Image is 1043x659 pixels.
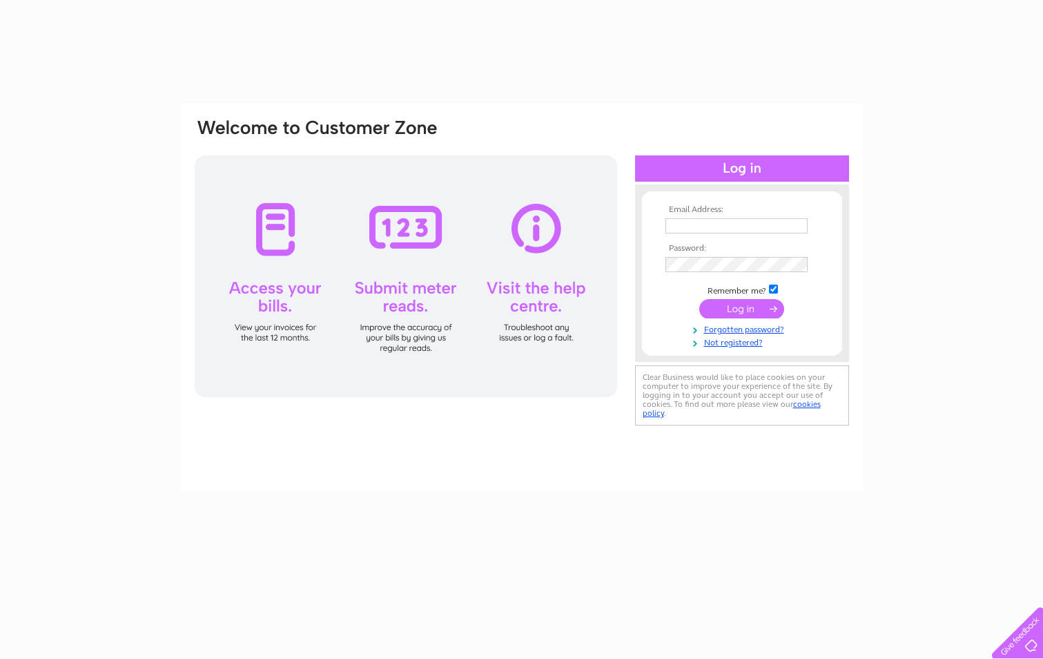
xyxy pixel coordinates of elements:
[643,399,821,418] a: cookies policy
[662,244,822,254] th: Password:
[665,335,822,348] a: Not registered?
[662,283,822,296] td: Remember me?
[665,322,822,335] a: Forgotten password?
[635,365,849,426] div: Clear Business would like to place cookies on your computer to improve your experience of the sit...
[662,205,822,215] th: Email Address:
[699,299,784,318] input: Submit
